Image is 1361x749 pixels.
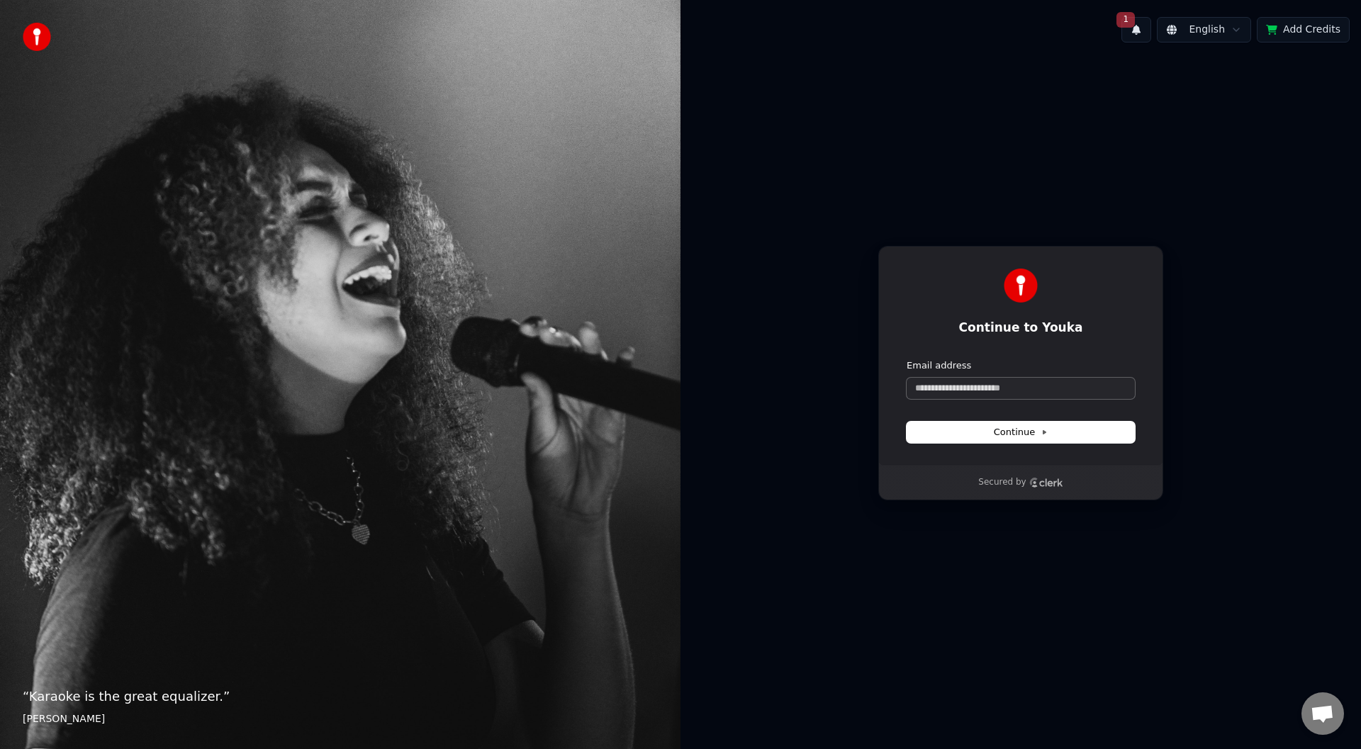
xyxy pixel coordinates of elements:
[1116,12,1135,28] span: 1
[907,359,971,372] label: Email address
[907,320,1135,337] h1: Continue to Youka
[1121,17,1151,43] button: 1
[23,687,658,706] p: “ Karaoke is the great equalizer. ”
[907,422,1135,443] button: Continue
[23,23,51,51] img: youka
[1257,17,1350,43] button: Add Credits
[23,712,658,726] footer: [PERSON_NAME]
[978,477,1026,488] p: Secured by
[1004,269,1038,303] img: Youka
[994,426,1048,439] span: Continue
[1029,478,1063,488] a: Clerk logo
[1301,692,1344,735] a: Open chat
